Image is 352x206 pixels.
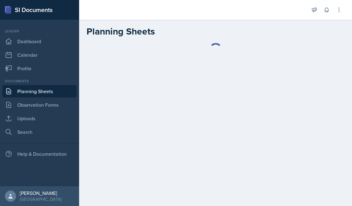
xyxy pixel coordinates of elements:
div: Documents [2,78,77,84]
a: Uploads [2,112,77,125]
a: Calendar [2,49,77,61]
a: Dashboard [2,35,77,47]
div: Help & Documentation [2,148,77,160]
a: Planning Sheets [2,85,77,97]
div: [PERSON_NAME] [20,190,61,196]
div: Leader [2,28,77,34]
a: Profile [2,62,77,75]
a: Search [2,126,77,138]
div: [GEOGRAPHIC_DATA] [20,196,61,202]
a: Observation Forms [2,99,77,111]
h2: Planning Sheets [87,26,155,37]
